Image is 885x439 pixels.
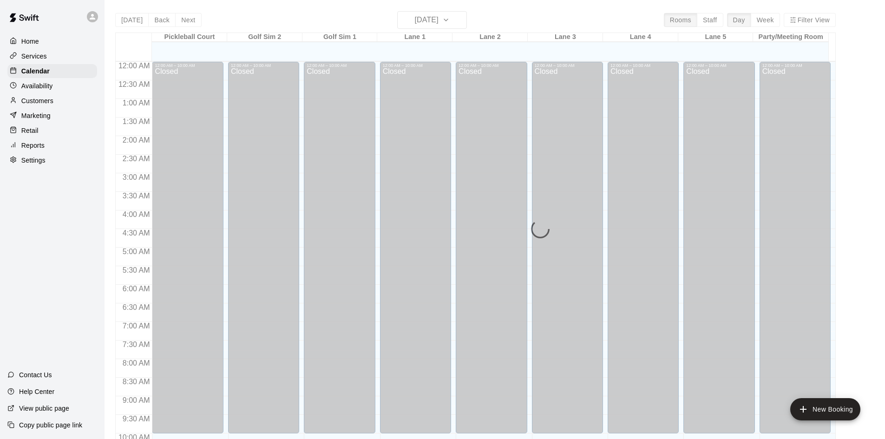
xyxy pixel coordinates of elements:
div: Pickleball Court [152,33,227,42]
span: 6:30 AM [120,303,152,311]
div: Closed [383,68,448,437]
div: Closed [686,68,752,437]
button: add [790,398,860,420]
span: 5:00 AM [120,248,152,256]
p: Calendar [21,66,50,76]
div: Closed [535,68,600,437]
div: Golf Sim 1 [302,33,378,42]
div: Closed [231,68,296,437]
span: 8:30 AM [120,378,152,386]
p: Services [21,52,47,61]
span: 6:00 AM [120,285,152,293]
span: 9:30 AM [120,415,152,423]
span: 7:00 AM [120,322,152,330]
div: Golf Sim 2 [227,33,302,42]
div: Closed [610,68,676,437]
p: Contact Us [19,370,52,380]
span: 3:30 AM [120,192,152,200]
a: Retail [7,124,97,138]
a: Marketing [7,109,97,123]
a: Services [7,49,97,63]
p: Help Center [19,387,54,396]
p: Copy public page link [19,420,82,430]
div: 12:00 AM – 10:00 AM: Closed [152,62,223,433]
div: 12:00 AM – 10:00 AM: Closed [304,62,375,433]
div: 12:00 AM – 10:00 AM: Closed [532,62,603,433]
div: Lane 3 [528,33,603,42]
div: 12:00 AM – 10:00 AM: Closed [608,62,679,433]
div: 12:00 AM – 10:00 AM: Closed [760,62,831,433]
span: 2:30 AM [120,155,152,163]
div: 12:00 AM – 10:00 AM: Closed [456,62,527,433]
div: Closed [155,68,220,437]
div: 12:00 AM – 10:00 AM [383,63,448,68]
div: 12:00 AM – 10:00 AM [762,63,828,68]
a: Home [7,34,97,48]
div: 12:00 AM – 10:00 AM [459,63,524,68]
p: View public page [19,404,69,413]
a: Availability [7,79,97,93]
div: Lane 2 [452,33,528,42]
div: 12:00 AM – 10:00 AM [155,63,220,68]
div: 12:00 AM – 10:00 AM [231,63,296,68]
span: 3:00 AM [120,173,152,181]
p: Home [21,37,39,46]
div: Lane 5 [678,33,754,42]
div: 12:00 AM – 10:00 AM: Closed [683,62,754,433]
span: 7:30 AM [120,341,152,348]
span: 4:30 AM [120,229,152,237]
span: 8:00 AM [120,359,152,367]
span: 12:30 AM [116,80,152,88]
div: 12:00 AM – 10:00 AM [307,63,372,68]
div: Closed [459,68,524,437]
div: Lane 1 [377,33,452,42]
span: 2:00 AM [120,136,152,144]
div: Closed [307,68,372,437]
a: Reports [7,138,97,152]
p: Settings [21,156,46,165]
span: 1:00 AM [120,99,152,107]
span: 5:30 AM [120,266,152,274]
span: 12:00 AM [116,62,152,70]
a: Calendar [7,64,97,78]
div: 12:00 AM – 10:00 AM: Closed [228,62,299,433]
div: Closed [762,68,828,437]
a: Customers [7,94,97,108]
span: 1:30 AM [120,118,152,125]
div: 12:00 AM – 10:00 AM: Closed [380,62,451,433]
div: 12:00 AM – 10:00 AM [686,63,752,68]
div: 12:00 AM – 10:00 AM [535,63,600,68]
a: Settings [7,153,97,167]
p: Customers [21,96,53,105]
span: 9:00 AM [120,396,152,404]
div: Lane 4 [603,33,678,42]
span: 4:00 AM [120,210,152,218]
p: Availability [21,81,53,91]
div: 12:00 AM – 10:00 AM [610,63,676,68]
p: Reports [21,141,45,150]
p: Retail [21,126,39,135]
p: Marketing [21,111,51,120]
div: Party/Meeting Room [753,33,828,42]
